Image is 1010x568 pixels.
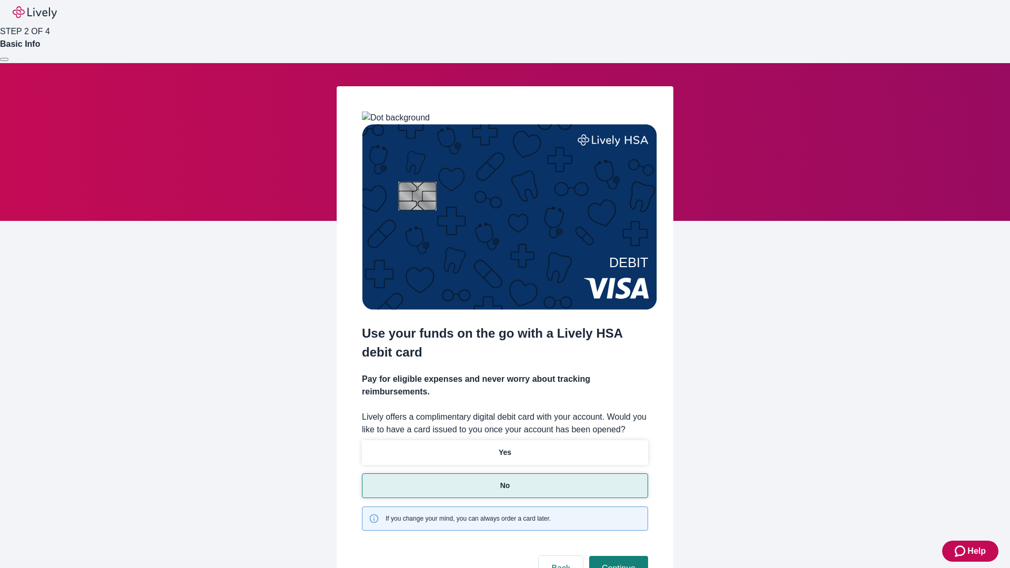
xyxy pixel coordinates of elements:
button: Zendesk support iconHelp [942,541,998,562]
img: Lively [13,6,57,19]
button: No [362,473,648,498]
h4: Pay for eligible expenses and never worry about tracking reimbursements. [362,373,648,398]
span: Help [967,545,986,557]
img: Debit card [362,124,657,310]
label: Lively offers a complimentary digital debit card with your account. Would you like to have a card... [362,411,648,436]
h2: Use your funds on the go with a Lively HSA debit card [362,324,648,362]
svg: Zendesk support icon [955,545,967,557]
p: No [500,480,510,491]
button: Yes [362,440,648,465]
span: If you change your mind, you can always order a card later. [386,514,551,523]
p: Yes [499,447,511,458]
img: Dot background [362,111,430,124]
